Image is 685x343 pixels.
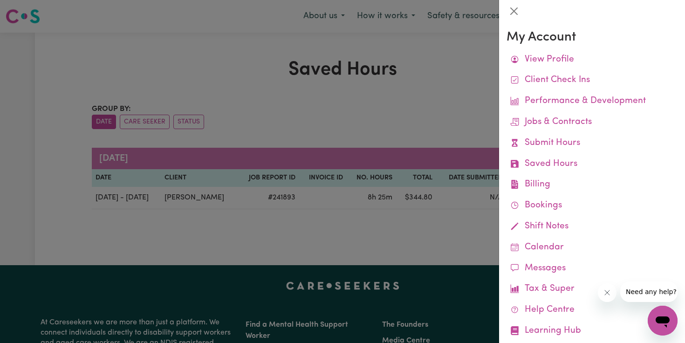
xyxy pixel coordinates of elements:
[507,216,678,237] a: Shift Notes
[507,133,678,154] a: Submit Hours
[507,154,678,175] a: Saved Hours
[507,279,678,300] a: Tax & Super
[507,112,678,133] a: Jobs & Contracts
[507,195,678,216] a: Bookings
[507,30,678,46] h3: My Account
[507,321,678,342] a: Learning Hub
[507,49,678,70] a: View Profile
[598,283,616,302] iframe: Close message
[507,174,678,195] a: Billing
[648,306,678,336] iframe: Button to launch messaging window
[507,258,678,279] a: Messages
[507,300,678,321] a: Help Centre
[507,237,678,258] a: Calendar
[507,91,678,112] a: Performance & Development
[507,4,521,19] button: Close
[507,70,678,91] a: Client Check Ins
[620,281,678,302] iframe: Message from company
